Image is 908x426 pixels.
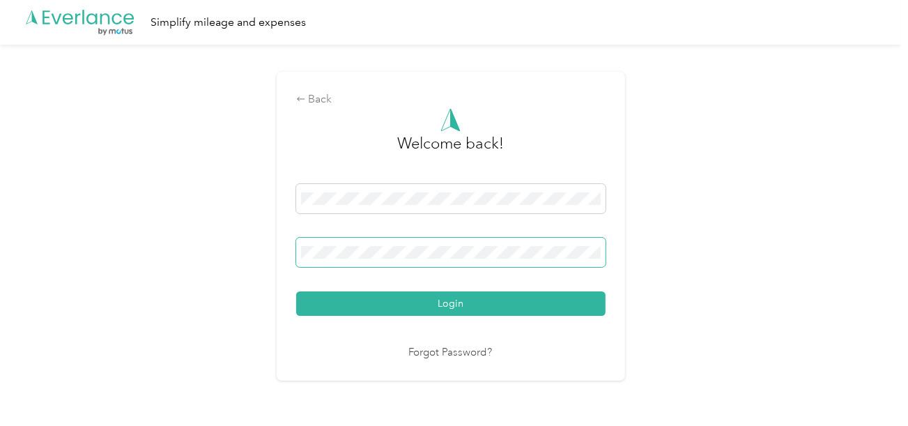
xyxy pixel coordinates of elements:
button: Login [296,291,606,316]
a: Forgot Password? [409,345,493,361]
div: Simplify mileage and expenses [151,14,306,31]
div: Back [296,91,606,108]
iframe: Everlance-gr Chat Button Frame [830,348,908,426]
h3: greeting [397,132,504,169]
